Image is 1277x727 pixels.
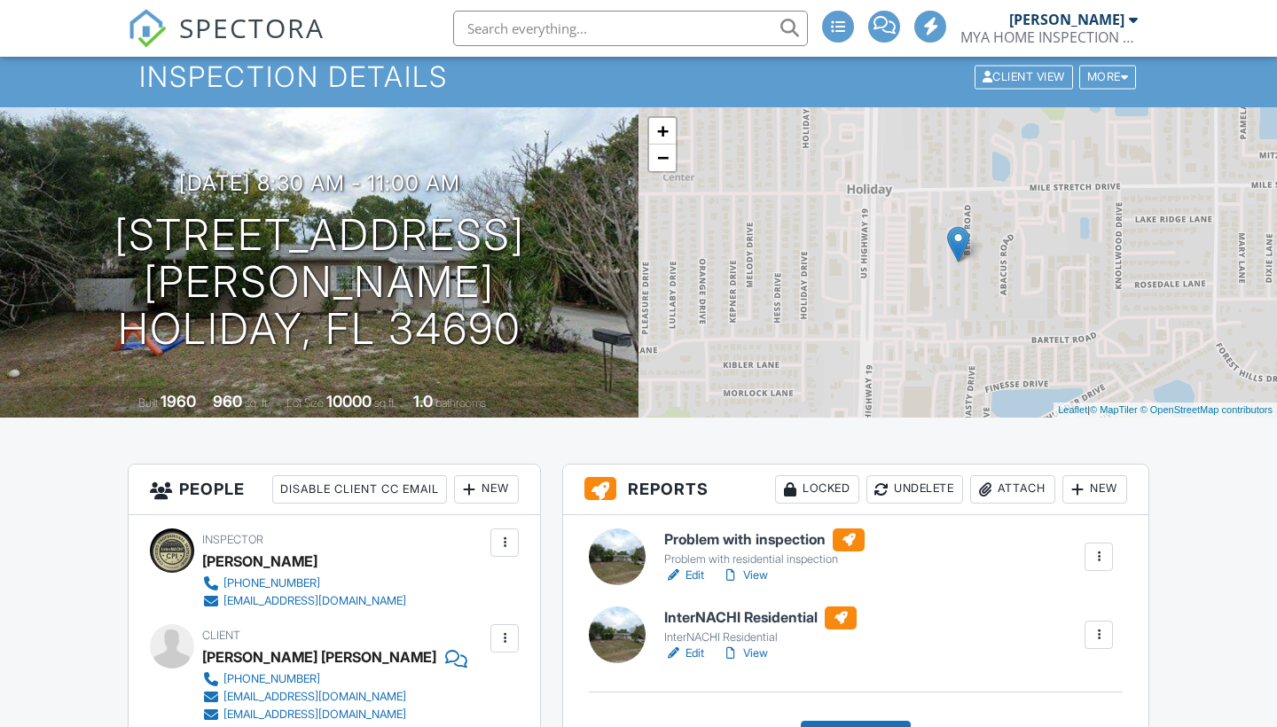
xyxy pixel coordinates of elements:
[202,629,240,642] span: Client
[374,396,396,410] span: sq.ft.
[1009,11,1124,28] div: [PERSON_NAME]
[563,465,1148,515] h3: Reports
[1140,404,1273,415] a: © OpenStreetMap contributors
[413,392,433,410] div: 1.0
[28,212,610,352] h1: [STREET_ADDRESS][PERSON_NAME] Holiday, FL 34690
[649,145,676,171] a: Zoom out
[128,24,325,61] a: SPECTORA
[202,670,453,688] a: [PHONE_NUMBER]
[202,575,406,592] a: [PHONE_NUMBER]
[202,533,263,546] span: Inspector
[1079,66,1137,90] div: More
[223,690,406,704] div: [EMAIL_ADDRESS][DOMAIN_NAME]
[453,11,808,46] input: Search everything...
[664,630,857,645] div: InterNACHI Residential
[454,475,519,504] div: New
[664,552,865,567] div: Problem with residential inspection
[664,606,857,629] h6: InterNACHI Residential
[1062,475,1127,504] div: New
[245,396,270,410] span: sq. ft.
[326,392,372,410] div: 10000
[664,645,704,662] a: Edit
[866,475,963,504] div: Undelete
[664,567,704,584] a: Edit
[973,69,1077,82] a: Client View
[179,9,325,46] span: SPECTORA
[223,707,406,722] div: [EMAIL_ADDRESS][DOMAIN_NAME]
[286,396,324,410] span: Lot Size
[664,528,865,567] a: Problem with inspection Problem with residential inspection
[202,688,453,706] a: [EMAIL_ADDRESS][DOMAIN_NAME]
[202,592,406,610] a: [EMAIL_ADDRESS][DOMAIN_NAME]
[128,9,167,48] img: The Best Home Inspection Software - Spectora
[223,672,320,686] div: [PHONE_NUMBER]
[960,28,1138,46] div: MYA HOME INSPECTION LLC
[129,465,540,515] h3: People
[272,475,447,504] div: Disable Client CC Email
[138,396,158,410] span: Built
[664,606,857,645] a: InterNACHI Residential InterNACHI Residential
[649,118,676,145] a: Zoom in
[775,475,859,504] div: Locked
[975,66,1073,90] div: Client View
[202,644,436,670] div: [PERSON_NAME] [PERSON_NAME]
[223,576,320,590] div: [PHONE_NUMBER]
[213,392,242,410] div: 960
[161,392,196,410] div: 1960
[202,706,453,723] a: [EMAIL_ADDRESS][DOMAIN_NAME]
[664,528,865,551] h6: Problem with inspection
[1054,403,1277,418] div: |
[722,645,768,662] a: View
[223,594,406,608] div: [EMAIL_ADDRESS][DOMAIN_NAME]
[1090,404,1138,415] a: © MapTiler
[722,567,768,584] a: View
[202,548,317,575] div: [PERSON_NAME]
[435,396,486,410] span: bathrooms
[1058,404,1087,415] a: Leaflet
[139,61,1138,92] h1: Inspection Details
[970,475,1055,504] div: Attach
[179,171,460,195] h3: [DATE] 8:30 am - 11:00 am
